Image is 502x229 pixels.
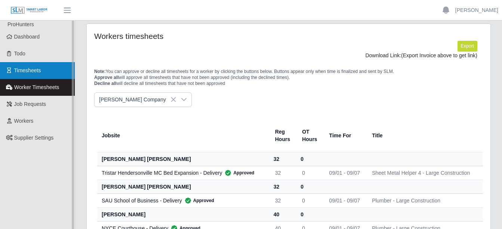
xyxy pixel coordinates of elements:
[366,166,478,180] td: Sheet Metal Helper 4 - Large Construction
[458,41,477,51] button: Export
[7,21,34,27] span: ProHunters
[97,207,269,221] th: [PERSON_NAME]
[100,52,477,59] div: Download Link:
[14,51,25,57] span: Todo
[102,197,263,204] div: SAU School of Business - Delivery
[94,68,483,86] p: You can approve or decline all timesheets for a worker by clicking the buttons below. Buttons app...
[296,180,323,193] th: 0
[222,169,254,177] span: Approved
[14,101,46,107] span: Job Requests
[14,135,54,141] span: Supplier Settings
[14,118,34,124] span: Workers
[296,207,323,221] th: 0
[97,152,269,166] th: [PERSON_NAME] [PERSON_NAME]
[366,193,478,207] td: Plumber - Large Construction
[269,166,296,180] td: 32
[95,93,176,107] span: Lee Company
[269,119,296,152] th: Reg Hours
[102,169,263,177] div: Tristar Hendersonville MC Bed Expansion - Delivery
[10,6,48,15] img: SLM Logo
[296,166,323,180] td: 0
[14,67,41,73] span: Timesheets
[323,166,366,180] td: 09/01 - 09/07
[455,6,498,14] a: [PERSON_NAME]
[296,193,323,207] td: 0
[94,81,116,86] span: Decline all
[269,180,296,193] th: 32
[14,84,59,90] span: Worker Timesheets
[94,75,118,80] span: Approve all
[296,152,323,166] th: 0
[94,31,250,41] h4: Workers timesheets
[269,152,296,166] th: 32
[97,180,269,193] th: [PERSON_NAME] [PERSON_NAME]
[323,193,366,207] td: 09/01 - 09/07
[182,197,214,204] span: Approved
[366,119,478,152] th: Title
[14,34,40,40] span: Dashboard
[94,69,106,74] span: Note:
[97,119,269,152] th: Jobsite
[269,207,296,221] th: 40
[269,193,296,207] td: 32
[323,119,366,152] th: Time For
[401,52,477,58] span: (Export Invoice above to get link)
[296,119,323,152] th: OT Hours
